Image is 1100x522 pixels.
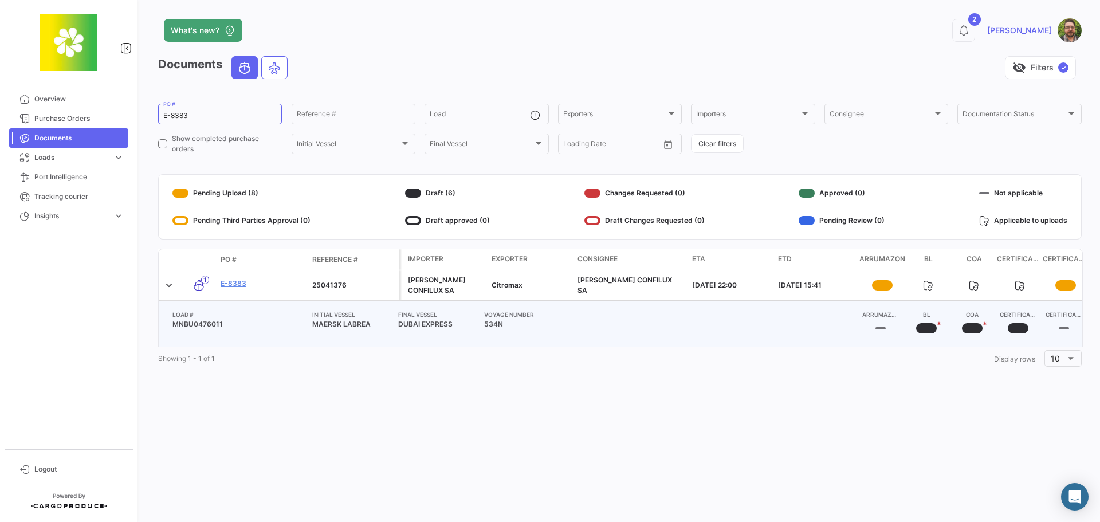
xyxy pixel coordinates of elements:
span: 10 [1051,354,1060,363]
span: Documents [34,133,124,143]
span: Exporters [563,112,666,120]
a: Documents [9,128,128,148]
div: [DATE] 15:41 [778,280,855,291]
datatable-header-cell: Reference # [308,250,399,269]
div: Pending Review (0) [799,211,885,230]
h3: Documents [158,56,291,79]
div: Draft approved (0) [405,211,490,230]
div: Draft (6) [405,184,490,202]
a: E-8383 [221,278,303,289]
button: Clear filters [691,134,744,153]
datatable-header-cell: Certificado Organico [997,249,1043,270]
datatable-header-cell: Exporter [487,249,573,270]
span: 1 [201,276,209,284]
button: visibility_offFilters✓ [1005,56,1076,79]
datatable-header-cell: Certificado de Fumigacion [1043,249,1089,270]
a: Purchase Orders [9,109,128,128]
h4: VOYAGE NUMBER [480,310,565,319]
datatable-header-cell: Transport mode [182,255,216,264]
button: Ocean [232,57,257,79]
div: [PERSON_NAME] CONFILUX SA [408,275,482,296]
datatable-header-cell: ETD [773,249,859,270]
a: Overview [9,89,128,109]
span: [PERSON_NAME] [987,25,1052,36]
span: Consignee [830,112,933,120]
div: Abrir Intercom Messenger [1061,483,1089,511]
span: MAERSK LABREA [308,319,394,329]
span: Documentation Status [962,112,1066,120]
span: MNBU0476011 [168,319,308,329]
span: ✓ [1058,62,1068,73]
span: Final Vessel [430,142,533,150]
span: Port Intelligence [34,172,124,182]
span: Purchase Orders [34,113,124,124]
h4: FINAL VESSEL [394,310,480,319]
span: Logout [34,464,124,474]
span: Loads [34,152,109,163]
h4: LOAD # [168,310,308,319]
h4: ARRUMAZON [858,310,903,319]
a: Expand/Collapse Row [163,280,175,291]
span: Tracking courier [34,191,124,202]
h4: COA [949,310,995,319]
span: expand_more [113,152,124,163]
span: Show completed purchase orders [172,134,282,154]
img: 8664c674-3a9e-46e9-8cba-ffa54c79117b.jfif [40,14,97,71]
span: Showing 1 - 1 of 1 [158,354,215,363]
span: Display rows [994,355,1035,363]
span: Initial Vessel [297,142,400,150]
div: Approved (0) [799,184,885,202]
div: Applicable to uploads [979,211,1067,230]
div: [DATE] 22:00 [692,280,769,291]
div: Pending Third Parties Approval (0) [172,211,311,230]
span: DUBAI EXPRESS [394,319,480,329]
datatable-header-cell: PO # [216,250,308,269]
datatable-header-cell: COA [951,249,997,270]
span: Importer [408,254,443,264]
span: Importers [696,112,799,120]
span: What's new? [171,25,219,36]
div: Not applicable [979,184,1067,202]
datatable-header-cell: Arrumazon [859,249,905,270]
datatable-header-cell: Importer [401,249,487,270]
span: Insights [34,211,109,221]
span: Certificado de Fumigacion [1043,254,1089,265]
datatable-header-cell: BL [905,249,951,270]
button: Air [262,57,287,79]
span: ETD [778,254,792,264]
input: To [587,142,633,150]
button: Open calendar [659,136,677,153]
h4: CERTIFICADO ORGANICO [995,310,1041,319]
span: PO # [221,254,237,265]
datatable-header-cell: Consignee [573,249,687,270]
span: Reference # [312,254,358,265]
span: Arrumazon [859,254,905,265]
img: SR.jpg [1058,18,1082,42]
div: Citromax [492,280,568,291]
button: What's new? [164,19,242,42]
span: Exporter [492,254,528,264]
div: Draft Changes Requested (0) [584,211,705,230]
span: visibility_off [1012,61,1026,74]
h4: INITIAL VESSEL [308,310,394,319]
a: Tracking courier [9,187,128,206]
div: Pending Upload (8) [172,184,311,202]
span: 534N [480,319,565,329]
input: From [563,142,579,150]
span: BL [924,254,933,265]
h4: BL [903,310,949,319]
datatable-header-cell: ETA [687,249,773,270]
span: MATERNE CONFILUX SA [577,276,672,295]
span: Certificado Organico [997,254,1043,265]
a: Port Intelligence [9,167,128,187]
div: Changes Requested (0) [584,184,705,202]
span: Overview [34,94,124,104]
h4: CERTIFICADO DE FUMIGACION [1041,310,1087,319]
span: COA [967,254,982,265]
span: Consignee [577,254,618,264]
span: expand_more [113,211,124,221]
span: ETA [692,254,705,264]
div: 25041376 [312,280,395,291]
